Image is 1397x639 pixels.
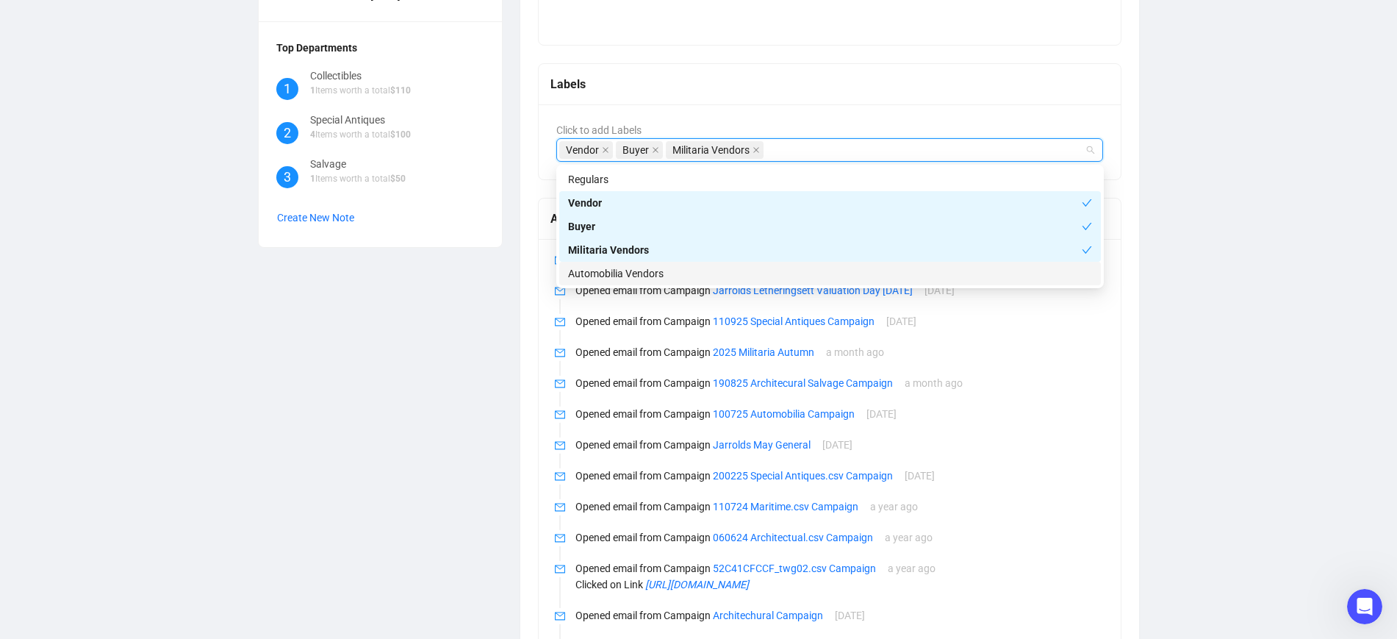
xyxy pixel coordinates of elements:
span: Vendor [566,142,599,158]
div: Top Departments [276,40,484,56]
iframe: Intercom live chat [1347,589,1382,624]
div: Buyer [568,218,1082,235]
span: mail [555,255,565,265]
span: [DATE] [886,315,916,327]
p: Opened email from Campaign [575,529,1104,546]
button: Emoji picker [23,470,35,482]
div: Collectibles [310,68,411,84]
a: 060624 Architectual.csv Campaign [713,532,873,543]
div: Automobilia Vendors [559,262,1101,285]
span: $ 110 [390,85,411,96]
div: user says… [12,382,282,426]
span: [DATE] [924,285,955,296]
span: [DATE] [822,439,852,451]
div: Yes [242,382,282,414]
span: Buyer [616,141,663,159]
a: Source reference 5947870: [143,216,154,228]
p: The team can also help [71,18,183,33]
li: Go to section [35,201,270,228]
p: Opened email from Campaign [575,607,1104,624]
div: Activity Overview [550,210,1110,228]
span: mail [555,564,565,574]
span: mail [555,611,565,621]
div: How do I add a new label [129,126,282,158]
p: Items worth a total [310,172,406,186]
div: user says… [12,126,282,170]
div: Fin says… [12,338,282,382]
span: a year ago [888,563,935,574]
div: Is that what you were looking for? [24,346,198,361]
span: close [652,146,659,154]
button: Start recording [93,470,105,482]
button: Gif picker [46,470,58,482]
div: Great! I'm glad that helped. If you have any more questions or need further assistance, just let ... [24,435,229,492]
div: Militaria Vendors [568,242,1082,258]
button: Home [230,6,258,34]
span: mail [555,286,565,296]
h1: Fin [71,7,89,18]
a: 200225 Special Antiques.csv Campaign [713,470,893,482]
span: mail [555,348,565,358]
span: mail [555,440,565,451]
img: Profile image for Fin [42,8,65,32]
div: To add a new customer label:Go to"Departments and Categories"sectionSource reference 5947870: Scr... [12,170,282,336]
div: Yes [254,390,270,405]
div: Militaria Vendors [559,238,1101,262]
li: Scroll down to the area [35,232,270,246]
button: Create New Note [276,206,355,229]
textarea: Message… [12,439,281,464]
span: mail [555,533,565,543]
div: To add a new customer label: [24,179,270,193]
p: Opened email from Campaign [575,375,1104,391]
p: Opened email from Campaign [575,560,1104,576]
p: Opened email from Campaign [575,313,1104,329]
span: a month ago [905,377,963,389]
span: Militaria Vendors [666,141,764,159]
span: mail [555,379,565,389]
a: Architechural Campaign [713,610,823,621]
div: Special Antiques [310,112,411,128]
div: Salvage [310,156,406,172]
span: mail [555,471,565,482]
div: Fin says… [12,426,282,533]
div: Vendor [559,191,1101,215]
span: [DATE] [835,610,865,621]
b: "Departments and Categories" [35,201,169,227]
span: [DATE] [905,470,935,482]
div: If you still need help with uploading your results or resolving the error, I'm here to assist you... [24,19,229,106]
span: a month ago [826,346,884,358]
a: Jarrolds May General [713,439,811,451]
span: Click to add Labels [556,124,642,136]
button: go back [10,6,37,34]
p: Opened email from Campaign [575,282,1104,299]
span: a year ago [870,501,918,513]
button: Send a message… [252,464,276,488]
span: 3 [284,167,291,188]
span: a year ago [885,532,933,543]
span: 1 [310,85,315,96]
p: Opened email from Campaign [575,344,1104,360]
span: check [1082,198,1092,208]
div: How do I add a new label [140,135,270,149]
span: $ 100 [390,129,411,140]
span: mail [555,410,565,420]
a: 110724 Maritime.csv Campaign [713,501,858,513]
span: check [1082,245,1092,255]
div: Great! I'm glad that helped. If you have any more questions or need further assistance, just let ... [12,426,241,501]
li: Type the label name and click [35,249,270,263]
div: Fin says… [12,170,282,338]
a: Jarrolds Letheringsett Valuation Day [DATE] [713,285,913,296]
p: Items worth a total [310,128,411,142]
div: Buyer [559,215,1101,238]
div: Once created, you can add it to customer profiles by going to the Customers tab, selecting a cust... [24,270,270,327]
p: Items worth a total [310,84,411,98]
div: Regulars [568,171,1092,188]
span: close [753,146,760,154]
span: [DATE] [866,408,897,420]
div: Vendor [568,195,1082,211]
div: Regulars [559,168,1101,191]
span: mail [555,502,565,513]
p: Opened email from Campaign [575,468,1104,484]
a: 2025 Militaria Autumn [713,346,814,358]
div: If you still need help with uploading your results or resolving the error, I'm here to assist you... [12,10,241,115]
